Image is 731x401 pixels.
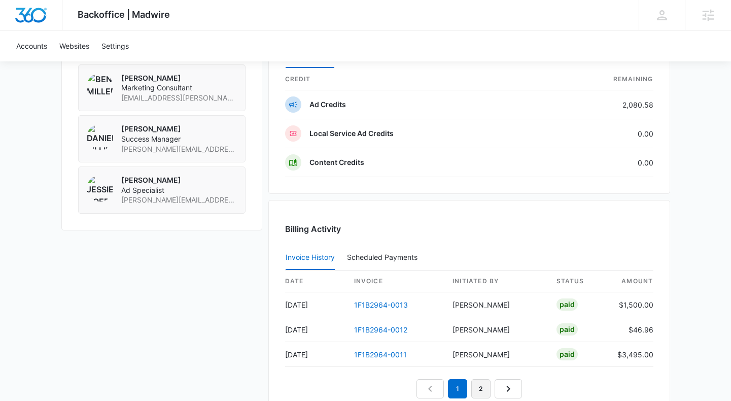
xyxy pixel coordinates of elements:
[309,99,346,110] p: Ad Credits
[121,195,237,205] span: [PERSON_NAME][EMAIL_ADDRESS][PERSON_NAME][DOMAIN_NAME]
[416,379,522,398] nav: Pagination
[556,298,578,311] div: Paid
[609,271,653,292] th: amount
[121,134,237,144] span: Success Manager
[10,30,53,61] a: Accounts
[444,342,548,367] td: [PERSON_NAME]
[121,185,237,195] span: Ad Specialist
[495,379,522,398] a: Next Page
[609,317,653,342] td: $46.96
[556,348,578,360] div: Paid
[121,73,237,83] p: [PERSON_NAME]
[78,9,170,20] span: Backoffice | Madwire
[286,246,335,270] button: Invoice History
[121,175,237,185] p: [PERSON_NAME]
[309,128,394,139] p: Local Service Ad Credits
[347,254,422,261] div: Scheduled Payments
[609,292,653,317] td: $1,500.00
[546,148,653,177] td: 0.00
[354,350,407,359] a: 1F1B2964-0011
[556,323,578,336] div: Paid
[87,124,113,150] img: Danielle Billington
[354,300,408,309] a: 1F1B2964-0013
[285,69,546,90] th: credit
[448,379,467,398] em: 1
[285,317,346,342] td: [DATE]
[354,325,407,334] a: 1F1B2964-0012
[87,175,113,202] img: Jessie Hoerr
[546,90,653,119] td: 2,080.58
[285,271,346,292] th: date
[471,379,491,398] a: Page 2
[121,124,237,134] p: [PERSON_NAME]
[548,271,609,292] th: status
[444,292,548,317] td: [PERSON_NAME]
[285,292,346,317] td: [DATE]
[121,83,237,93] span: Marketing Consultant
[285,342,346,367] td: [DATE]
[546,69,653,90] th: Remaining
[309,157,364,168] p: Content Credits
[346,271,445,292] th: invoice
[95,30,135,61] a: Settings
[444,317,548,342] td: [PERSON_NAME]
[121,93,237,103] span: [EMAIL_ADDRESS][PERSON_NAME][DOMAIN_NAME]
[53,30,95,61] a: Websites
[546,119,653,148] td: 0.00
[285,223,653,235] h3: Billing Activity
[609,342,653,367] td: $3,495.00
[87,73,113,99] img: Ben Miller
[121,144,237,154] span: [PERSON_NAME][EMAIL_ADDRESS][PERSON_NAME][DOMAIN_NAME]
[444,271,548,292] th: Initiated By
